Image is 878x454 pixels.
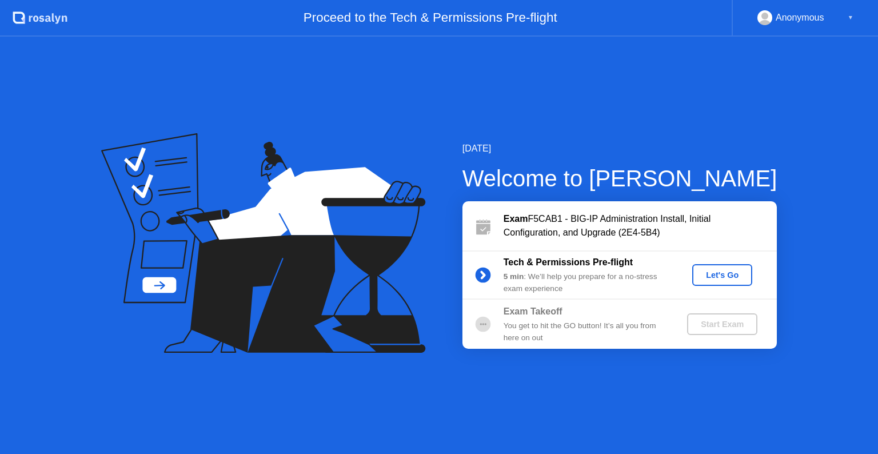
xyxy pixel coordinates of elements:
b: Tech & Permissions Pre-flight [504,257,633,267]
b: Exam [504,214,528,224]
div: : We’ll help you prepare for a no-stress exam experience [504,271,668,294]
b: 5 min [504,272,524,281]
div: Let's Go [697,270,748,280]
div: F5CAB1 - BIG-IP Administration Install, Initial Configuration, and Upgrade (2E4-5B4) [504,212,777,240]
div: Start Exam [692,320,753,329]
div: Welcome to [PERSON_NAME] [462,161,777,196]
button: Let's Go [692,264,752,286]
div: [DATE] [462,142,777,156]
b: Exam Takeoff [504,306,562,316]
div: You get to hit the GO button! It’s all you from here on out [504,320,668,344]
div: ▼ [848,10,853,25]
div: Anonymous [776,10,824,25]
button: Start Exam [687,313,757,335]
